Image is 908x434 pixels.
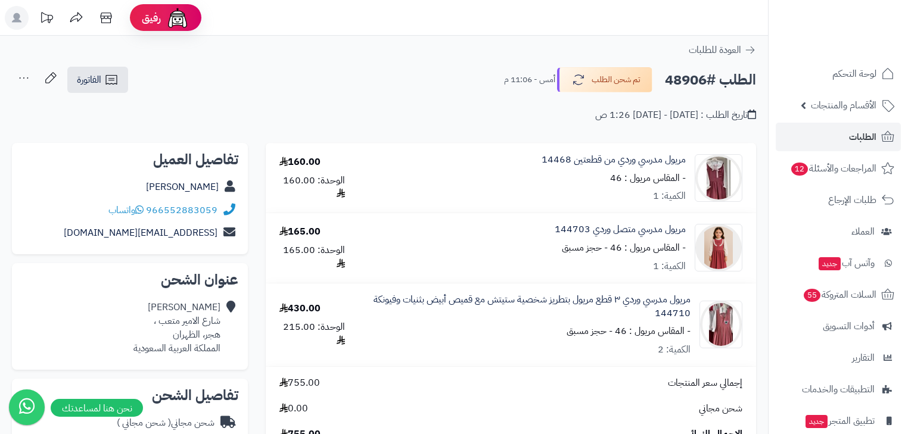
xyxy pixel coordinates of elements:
[117,416,214,430] div: شحن مجاني
[827,32,897,57] img: logo-2.png
[21,273,238,287] h2: عنوان الشحن
[555,223,686,236] a: مريول مدرسي متصل وردي 144703
[279,402,308,416] span: 0.00
[849,129,876,145] span: الطلبات
[146,180,219,194] a: [PERSON_NAME]
[279,174,345,201] div: الوحدة: 160.00
[828,192,876,208] span: طلبات الإرجاع
[803,286,876,303] span: السلات المتروكة
[142,11,161,25] span: رفيق
[279,243,345,271] div: الوحدة: 165.00
[699,402,742,416] span: شحن مجاني
[279,225,321,239] div: 165.00
[804,289,820,302] span: 55
[542,153,686,167] a: مريول مدرسي وردي من قطعتين 14468
[695,154,742,202] img: 1722812498-5AB9497E-9F7E-4D8D-9208-181BAD3E8D70-90x90.jpeg
[852,349,875,366] span: التقارير
[562,241,686,255] small: - المقاس مريول : 46 - حجز مسبق
[117,416,171,430] span: ( شحن مجاني )
[689,43,756,57] a: العودة للطلبات
[21,388,238,402] h2: تفاصيل الشحن
[32,6,61,33] a: تحديثات المنصة
[372,293,691,320] a: مريول مدرسي وردي ٣ قطع مريول بتطريز شخصية ستيتش مع قميص أبيض بثنيات وفيونكة 144710
[776,249,901,277] a: وآتس آبجديد
[108,203,144,217] a: واتساب
[695,224,742,271] img: 1752441699-746F8587-11DF-45D6-B438-0992DCE38B5B-90x90.png
[776,186,901,214] a: طلبات الإرجاع
[791,163,808,176] span: 12
[64,226,217,240] a: [EMAIL_ADDRESS][DOMAIN_NAME]
[776,312,901,341] a: أدوات التسويق
[610,171,686,185] small: - المقاس مريول : 46
[567,324,691,338] small: - المقاس مريول : 46 - حجز مسبق
[790,160,876,177] span: المراجعات والأسئلة
[77,73,101,87] span: الفاتورة
[819,257,841,270] span: جديد
[700,301,742,348] img: 1753443658-IMG_1542-90x90.jpeg
[665,68,756,92] h2: الطلب #48906
[166,6,189,30] img: ai-face.png
[817,255,875,271] span: وآتس آب
[823,318,875,335] span: أدوات التسويق
[21,152,238,167] h2: تفاصيل العميل
[653,189,686,203] div: الكمية: 1
[811,97,876,114] span: الأقسام والمنتجات
[133,301,220,355] div: [PERSON_NAME] شارع الامير متعب ، هجر، الظهران المملكة العربية السعودية
[67,67,128,93] a: الفاتورة
[776,60,901,88] a: لوحة التحكم
[804,413,875,429] span: تطبيق المتجر
[776,280,901,309] a: السلات المتروكة55
[832,65,876,82] span: لوحة التحكم
[776,123,901,151] a: الطلبات
[776,344,901,372] a: التقارير
[504,74,555,86] small: أمس - 11:06 م
[279,376,320,390] span: 755.00
[668,376,742,390] span: إجمالي سعر المنتجات
[806,415,828,428] span: جديد
[595,108,756,122] div: تاريخ الطلب : [DATE] - [DATE] 1:26 ص
[557,67,652,92] button: تم شحن الطلب
[279,320,345,348] div: الوحدة: 215.00
[146,203,217,217] a: 966552883059
[689,43,741,57] span: العودة للطلبات
[776,154,901,183] a: المراجعات والأسئلة12
[851,223,875,240] span: العملاء
[802,381,875,398] span: التطبيقات والخدمات
[653,260,686,273] div: الكمية: 1
[658,343,691,357] div: الكمية: 2
[279,302,321,316] div: 430.00
[776,375,901,404] a: التطبيقات والخدمات
[279,155,321,169] div: 160.00
[776,217,901,246] a: العملاء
